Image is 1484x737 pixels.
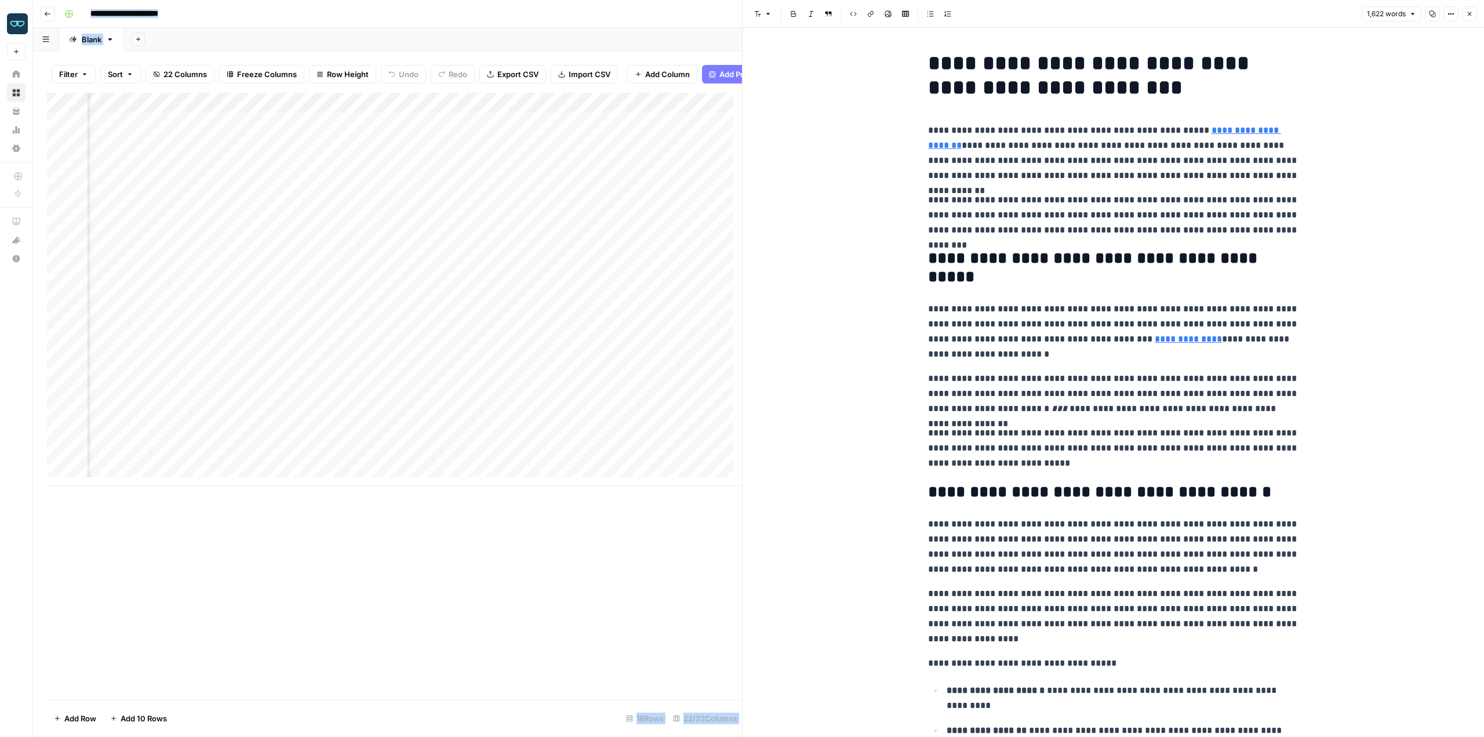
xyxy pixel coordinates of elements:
a: AirOps Academy [7,212,26,231]
button: Import CSV [551,65,618,83]
a: Blank [59,28,124,51]
button: Row Height [309,65,376,83]
span: Sort [108,68,123,80]
button: Freeze Columns [219,65,304,83]
a: Your Data [7,102,26,121]
div: Blank [82,34,101,45]
a: Browse [7,83,26,102]
button: Undo [381,65,426,83]
span: Freeze Columns [237,68,297,80]
button: Filter [52,65,96,83]
span: Filter [59,68,78,80]
button: Help + Support [7,249,26,268]
div: What's new? [8,231,25,249]
button: Workspace: Zola Inc [7,9,26,38]
button: Add Column [627,65,697,83]
img: Zola Inc Logo [7,13,28,34]
button: Add Row [47,709,103,728]
button: Add Power Agent [702,65,790,83]
span: Import CSV [569,68,610,80]
span: Row Height [327,68,369,80]
a: Settings [7,139,26,158]
span: Redo [449,68,467,80]
a: Usage [7,121,26,139]
span: Add Column [645,68,690,80]
span: Add Row [64,713,96,724]
button: 22 Columns [146,65,214,83]
div: 18 Rows [621,709,668,728]
button: Sort [100,65,141,83]
button: Add 10 Rows [103,709,174,728]
span: 22 Columns [163,68,207,80]
span: Undo [399,68,419,80]
button: 1,622 words [1362,6,1421,21]
button: What's new? [7,231,26,249]
span: Export CSV [497,68,539,80]
div: 22/22 Columns [668,709,742,728]
span: Add Power Agent [719,68,783,80]
span: Add 10 Rows [121,713,167,724]
span: 1,622 words [1367,9,1406,19]
button: Export CSV [479,65,546,83]
a: Home [7,65,26,83]
button: Redo [431,65,475,83]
